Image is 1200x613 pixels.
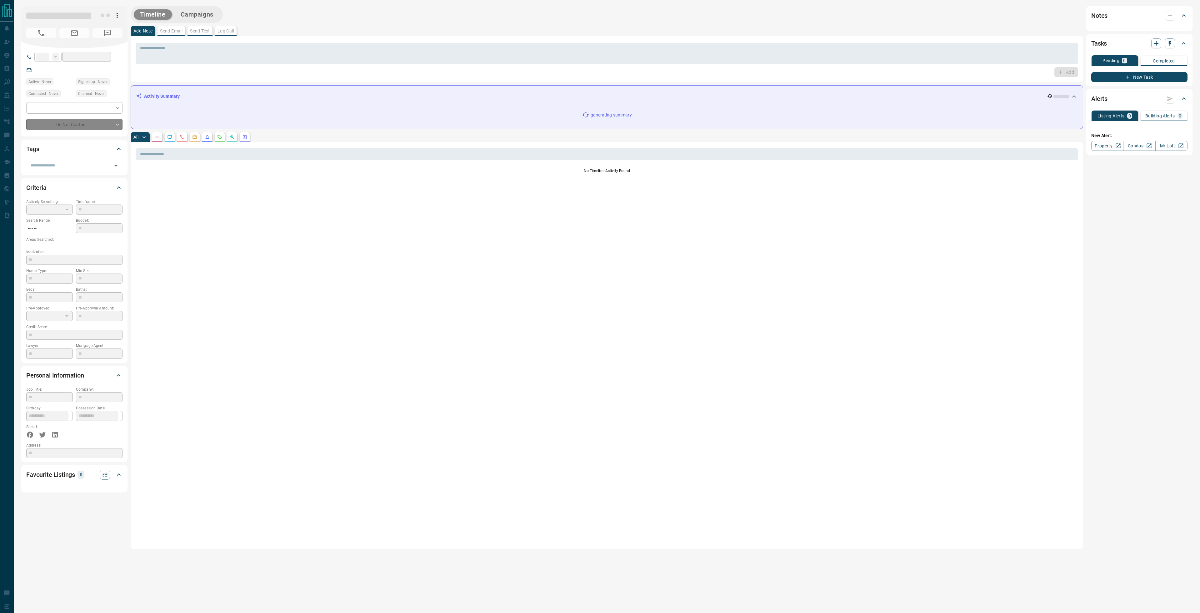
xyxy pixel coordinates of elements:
p: Pre-Approval Amount: [76,305,122,311]
div: Notes [1091,8,1187,23]
p: Actively Searching: [26,199,73,205]
p: Mortgage Agent: [76,343,122,349]
p: All [133,135,138,139]
button: Campaigns [174,9,220,20]
p: Building Alerts [1145,114,1175,118]
a: Mr.Loft [1155,141,1187,151]
div: Activity Summary [136,91,1078,102]
p: Add Note [133,29,152,33]
a: Condos [1123,141,1155,151]
div: Tasks [1091,36,1187,51]
h2: Alerts [1091,94,1107,104]
p: Credit Score: [26,324,122,330]
h2: Favourite Listings [26,470,75,480]
p: Social: [26,424,73,430]
div: Favourite Listings0 [26,467,122,482]
p: Activity Summary [144,93,180,100]
p: 0 [1123,58,1126,63]
span: No Email [59,28,89,38]
p: 0 [1179,114,1181,118]
span: Claimed - Never [78,91,105,97]
div: Tags [26,141,122,156]
p: Listing Alerts [1097,114,1125,118]
p: Home Type: [26,268,73,274]
p: New Alert: [1091,132,1187,139]
div: Alerts [1091,91,1187,106]
svg: Calls [180,135,185,140]
span: No Number [92,28,122,38]
svg: Listing Alerts [205,135,210,140]
p: Baths: [76,287,122,292]
p: Address: [26,442,122,448]
span: No Number [26,28,56,38]
p: Birthday: [26,405,73,411]
div: Do Not Contact [26,119,122,130]
svg: Lead Browsing Activity [167,135,172,140]
a: -- [36,67,39,72]
p: Areas Searched: [26,237,122,242]
p: Budget: [76,218,122,223]
button: Timeline [134,9,172,20]
h2: Tags [26,144,39,154]
p: Beds: [26,287,73,292]
p: Lawyer: [26,343,73,349]
a: Property [1091,141,1123,151]
p: Company: [76,387,122,392]
p: Min Size: [76,268,122,274]
p: Pending [1102,58,1119,63]
span: Signed up - Never [78,79,107,85]
h2: Tasks [1091,38,1107,48]
p: Completed [1153,59,1175,63]
svg: Emails [192,135,197,140]
span: Active - Never [28,79,51,85]
span: Contacted - Never [28,91,58,97]
h2: Personal Information [26,370,84,380]
svg: Opportunities [230,135,235,140]
p: Possession Date: [76,405,122,411]
p: Motivation: [26,249,122,255]
div: Criteria [26,180,122,195]
p: 0 [79,471,82,478]
button: New Task [1091,72,1187,82]
svg: Agent Actions [242,135,247,140]
p: generating summary [591,112,632,118]
p: Pre-Approved: [26,305,73,311]
h2: Notes [1091,11,1107,21]
p: 0 [1128,114,1131,118]
p: Search Range: [26,218,73,223]
div: Personal Information [26,368,122,383]
p: No Timeline Activity Found [136,168,1078,174]
p: -- - -- [26,223,73,234]
h2: Criteria [26,183,47,193]
svg: Requests [217,135,222,140]
p: Job Title: [26,387,73,392]
button: Open [112,161,120,170]
p: Timeframe: [76,199,122,205]
svg: Notes [155,135,160,140]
